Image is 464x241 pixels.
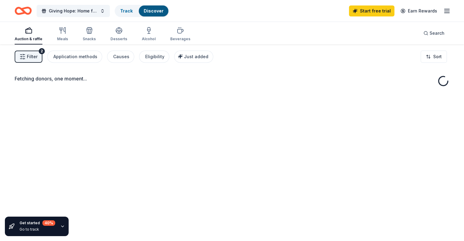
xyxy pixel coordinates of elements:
button: Beverages [170,24,190,44]
div: Desserts [110,37,127,41]
a: Start free trial [349,5,394,16]
div: Meals [57,37,68,41]
button: Causes [107,51,134,63]
button: Application methods [47,51,102,63]
span: Search [430,30,444,37]
button: Just added [174,51,213,63]
div: Snacks [83,37,96,41]
button: TrackDiscover [115,5,169,17]
button: Search [419,27,449,39]
button: Meals [57,24,68,44]
span: Giving Hope: Home for the Harvest [49,7,98,15]
button: Giving Hope: Home for the Harvest [37,5,110,17]
div: Beverages [170,37,190,41]
button: Filter2 [15,51,42,63]
span: Sort [433,53,442,60]
div: Go to track [20,227,55,232]
span: Just added [184,54,208,59]
button: Desserts [110,24,127,44]
div: Alcohol [142,37,156,41]
div: Fetching donors, one moment... [15,75,449,82]
a: Home [15,4,32,18]
div: Get started [20,220,55,226]
span: Filter [27,53,38,60]
div: 40 % [42,220,55,226]
div: 2 [39,48,45,54]
div: Causes [113,53,129,60]
button: Snacks [83,24,96,44]
div: Auction & raffle [15,37,42,41]
div: Application methods [53,53,97,60]
a: Track [120,8,133,13]
button: Auction & raffle [15,24,42,44]
div: Eligibility [145,53,164,60]
a: Earn Rewards [397,5,441,16]
button: Eligibility [139,51,169,63]
button: Sort [421,51,447,63]
a: Discover [144,8,164,13]
button: Alcohol [142,24,156,44]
